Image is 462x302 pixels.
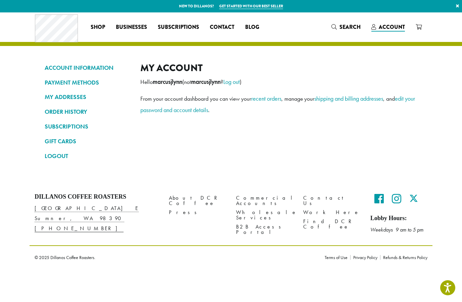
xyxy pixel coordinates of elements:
a: Privacy Policy [350,255,380,260]
a: Search [326,21,366,33]
a: Log out [223,78,240,86]
span: Search [339,23,361,31]
span: Subscriptions [158,23,199,32]
span: Contact [210,23,234,32]
a: LOGOUT [45,150,130,162]
a: shipping and billing addresses [314,95,383,102]
a: Contact Us [303,193,360,208]
span: Shop [91,23,105,32]
a: Get started with our best seller [219,3,283,9]
a: Wholesale Services [236,208,293,222]
a: ACCOUNT INFORMATION [45,62,130,73]
a: Refunds & Returns Policy [380,255,427,260]
a: recent orders [251,95,281,102]
h4: Dillanos Coffee Roasters [35,193,159,201]
a: PAYMENT METHODS [45,77,130,88]
span: Businesses [116,23,147,32]
a: MY ADDRESSES [45,91,130,103]
p: Hello (not ? ) [140,76,417,88]
a: GIFT CARDS [45,136,130,147]
span: Blog [245,23,259,32]
a: Work Here [303,208,360,217]
a: Press [169,208,226,217]
a: Shop [85,22,110,33]
strong: marcusjlynn [153,78,182,86]
a: Commercial Accounts [236,193,293,208]
a: SUBSCRIPTIONS [45,121,130,132]
p: © 2025 Dillanos Coffee Roasters. [35,255,315,260]
em: Weekdays 9 am to 5 pm [370,226,423,233]
span: Account [379,23,405,31]
strong: marcusjlynn [191,78,221,86]
a: B2B Access Portal [236,222,293,237]
h5: Lobby Hours: [370,215,427,222]
p: From your account dashboard you can view your , manage your , and . [140,93,417,116]
a: ORDER HISTORY [45,106,130,117]
a: Find DCR Coffee [303,217,360,232]
nav: Account pages [45,62,130,167]
a: Terms of Use [325,255,350,260]
h2: My account [140,62,417,74]
a: About DCR Coffee [169,193,226,208]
